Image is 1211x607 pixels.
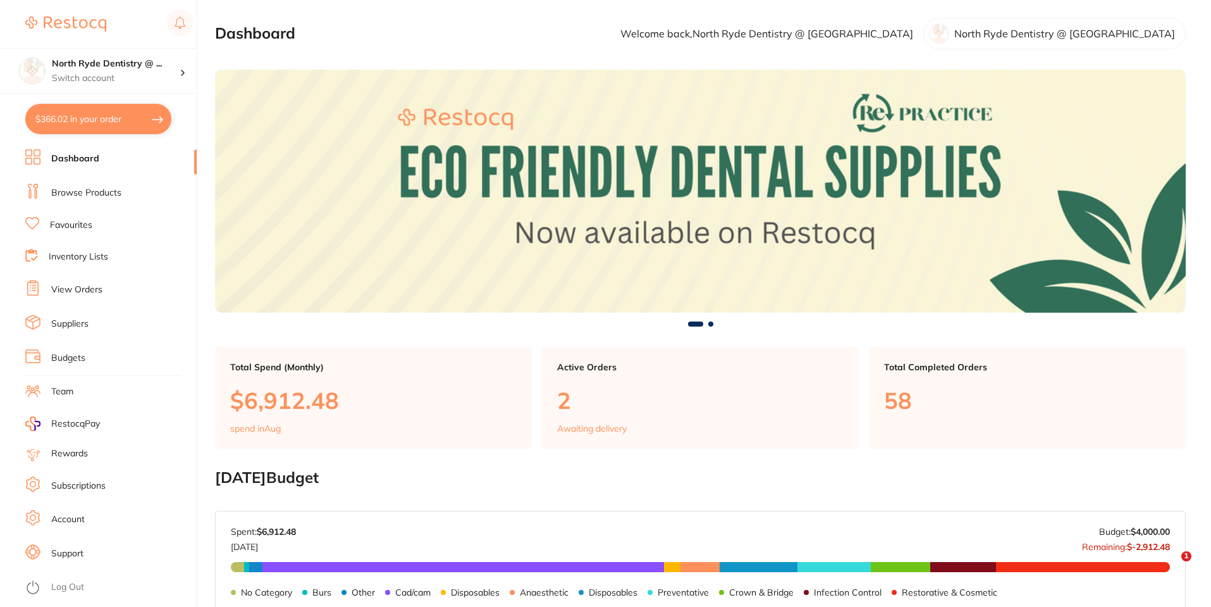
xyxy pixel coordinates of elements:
button: $366.02 in your order [25,104,171,134]
p: Total Spend (Monthly) [230,362,517,372]
a: Favourites [50,219,92,232]
a: Dashboard [51,153,99,165]
a: Restocq Logo [25,9,106,39]
h2: Dashboard [215,25,295,42]
p: Disposables [589,587,637,598]
a: Inventory Lists [49,251,108,263]
a: RestocqPay [25,416,100,431]
strong: $-2,912.48 [1127,541,1170,553]
a: Subscriptions [51,480,106,492]
a: Rewards [51,447,88,460]
a: Support [51,548,83,560]
p: Spent: [231,527,296,537]
button: Log Out [25,578,193,598]
img: Dashboard [215,70,1186,313]
p: Remaining: [1082,537,1170,552]
p: Cad/cam [395,587,431,598]
p: Infection Control [814,587,882,598]
span: RestocqPay [51,418,100,430]
p: Other [352,587,375,598]
p: Welcome back, North Ryde Dentistry @ [GEOGRAPHIC_DATA] [620,28,913,39]
p: Awaiting delivery [557,423,627,434]
h4: North Ryde Dentistry @ Macquarie Park [52,58,180,70]
p: spend in Aug [230,423,281,434]
a: Team [51,385,73,398]
a: Total Spend (Monthly)$6,912.48spend inAug [215,347,532,449]
strong: $4,000.00 [1131,526,1170,537]
p: Switch account [52,72,180,85]
p: Burs [312,587,331,598]
p: Restorative & Cosmetic [902,587,997,598]
img: Restocq Logo [25,16,106,32]
img: RestocqPay [25,416,40,431]
p: [DATE] [231,537,296,552]
p: $6,912.48 [230,387,517,413]
a: View Orders [51,284,102,296]
p: Crown & Bridge [729,587,794,598]
iframe: Intercom live chat [1155,551,1186,582]
p: Active Orders [557,362,844,372]
a: Budgets [51,352,85,365]
a: Account [51,513,85,526]
p: Total Completed Orders [884,362,1171,372]
img: North Ryde Dentistry @ Macquarie Park [20,58,45,84]
p: Preventative [658,587,709,598]
h2: [DATE] Budget [215,469,1186,487]
a: Browse Products [51,187,121,199]
p: Anaesthetic [520,587,569,598]
a: Active Orders2Awaiting delivery [542,347,859,449]
p: North Ryde Dentistry @ [GEOGRAPHIC_DATA] [954,28,1175,39]
p: 58 [884,387,1171,413]
a: Total Completed Orders58 [869,347,1186,449]
p: Budget: [1099,527,1170,537]
strong: $6,912.48 [257,526,296,537]
span: 1 [1181,551,1191,561]
p: Disposables [451,587,500,598]
a: Suppliers [51,318,89,330]
p: No Category [241,587,292,598]
a: Log Out [51,581,84,594]
p: 2 [557,387,844,413]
